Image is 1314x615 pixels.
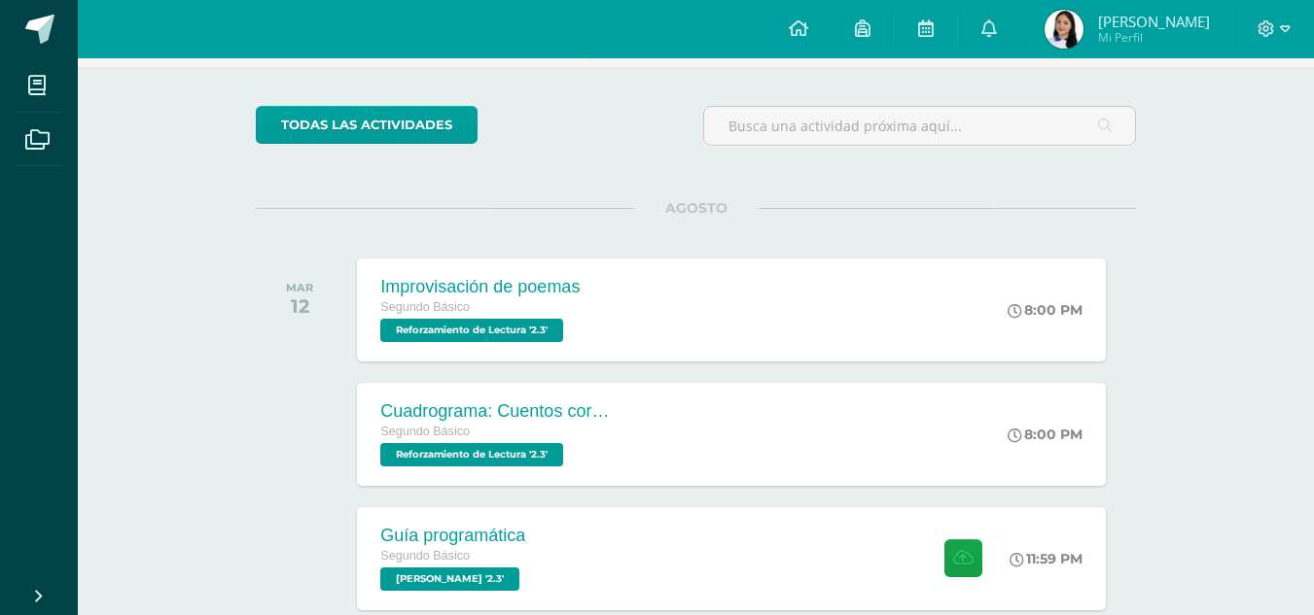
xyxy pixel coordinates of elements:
div: 8:00 PM [1008,301,1083,319]
span: Segundo Básico [380,300,470,314]
a: todas las Actividades [256,106,478,144]
input: Busca una actividad próxima aquí... [704,107,1135,145]
span: Reforzamiento de Lectura '2.3' [380,319,563,342]
span: Segundo Básico [380,425,470,438]
img: 6b9029b75c6df3c7395210f8a702020b.png [1045,10,1083,49]
span: Segundo Básico [380,549,470,563]
span: Mi Perfil [1098,29,1210,46]
span: Reforzamiento de Lectura '2.3' [380,443,563,466]
div: Guía programática [380,526,525,546]
div: MAR [286,281,313,294]
span: AGOSTO [634,199,759,217]
div: Improvisación de poemas [380,277,580,297]
div: 11:59 PM [1010,550,1083,567]
div: 8:00 PM [1008,426,1083,443]
div: 12 [286,294,313,318]
div: Cuadrograma: Cuentos cortos [380,401,614,422]
span: [PERSON_NAME] [1098,12,1210,31]
span: PEREL '2.3' [380,567,519,591]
